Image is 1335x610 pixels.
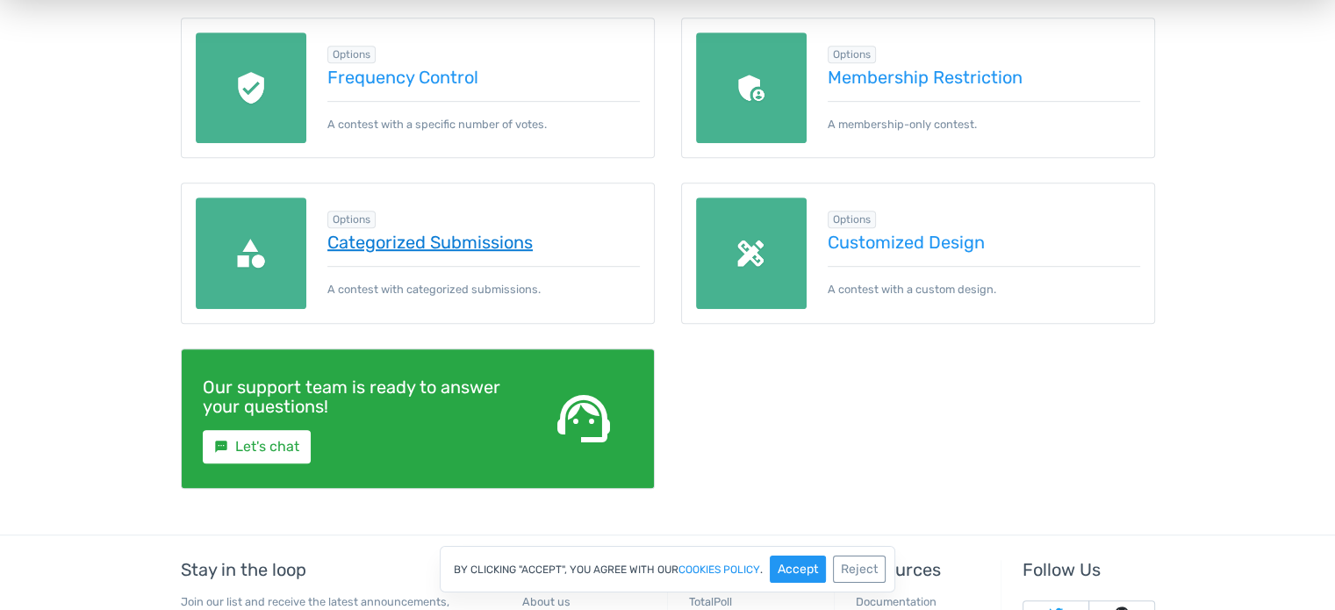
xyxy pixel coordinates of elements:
[196,197,307,309] img: categories.png
[770,556,826,583] button: Accept
[196,32,307,144] img: recaptcha.png
[828,68,1140,87] a: Membership Restriction
[552,387,615,450] span: support_agent
[522,595,571,608] a: About us
[833,556,886,583] button: Reject
[327,233,640,252] a: Categorized Submissions
[828,266,1140,298] p: A contest with a custom design.
[327,211,376,228] span: Browse all in Options
[696,197,807,309] img: custom-design.png
[678,564,760,575] a: cookies policy
[203,430,311,463] a: smsLet's chat
[828,101,1140,133] p: A membership-only contest.
[828,211,876,228] span: Browse all in Options
[327,101,640,133] p: A contest with a specific number of votes.
[856,595,937,608] a: Documentation
[828,46,876,63] span: Browse all in Options
[327,266,640,298] p: A contest with categorized submissions.
[689,595,732,608] a: TotalPoll
[696,32,807,144] img: members-only.png
[828,233,1140,252] a: Customized Design
[327,68,640,87] a: Frequency Control
[203,377,508,416] h4: Our support team is ready to answer your questions!
[440,546,895,592] div: By clicking "Accept", you agree with our .
[327,46,376,63] span: Browse all in Options
[214,440,228,454] small: sms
